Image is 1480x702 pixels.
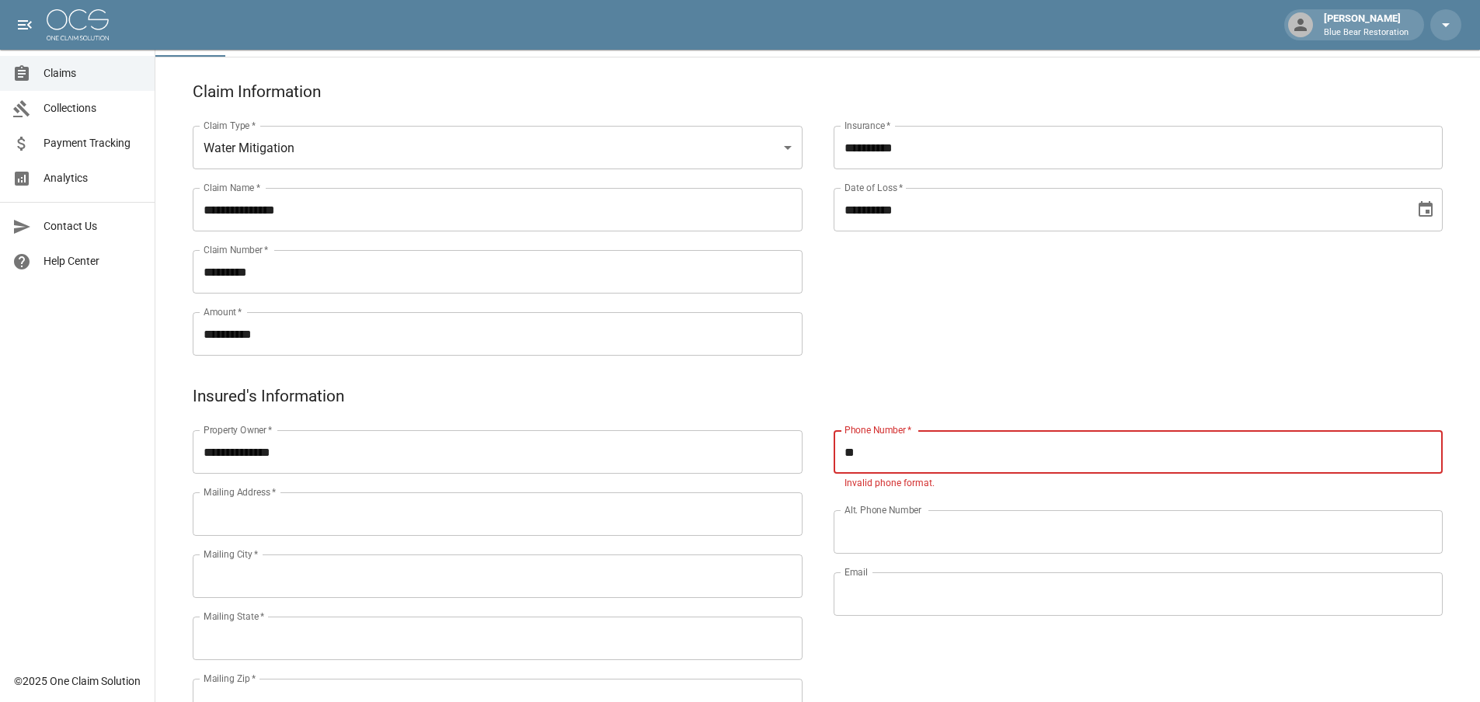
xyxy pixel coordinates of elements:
[844,476,1433,492] p: Invalid phone format.
[1318,11,1415,39] div: [PERSON_NAME]
[204,119,256,132] label: Claim Type
[204,243,268,256] label: Claim Number
[47,9,109,40] img: ocs-logo-white-transparent.png
[844,565,868,579] label: Email
[9,9,40,40] button: open drawer
[204,672,256,685] label: Mailing Zip
[44,100,142,116] span: Collections
[14,673,141,689] div: © 2025 One Claim Solution
[844,119,890,132] label: Insurance
[204,610,264,623] label: Mailing State
[44,218,142,235] span: Contact Us
[44,65,142,82] span: Claims
[844,423,911,436] label: Phone Number
[193,126,803,169] div: Water Mitigation
[44,135,142,151] span: Payment Tracking
[204,181,260,194] label: Claim Name
[204,423,273,436] label: Property Owner
[844,503,921,516] label: Alt. Phone Number
[204,547,259,561] label: Mailing City
[1410,194,1441,225] button: Choose date, selected date is Sep 7, 2025
[844,181,903,194] label: Date of Loss
[204,305,242,318] label: Amount
[44,170,142,186] span: Analytics
[1324,26,1409,40] p: Blue Bear Restoration
[44,253,142,269] span: Help Center
[204,485,276,499] label: Mailing Address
